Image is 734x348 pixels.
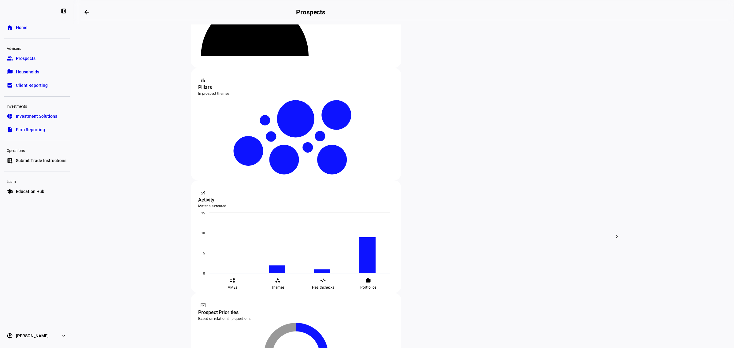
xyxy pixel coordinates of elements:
[201,231,205,235] text: 10
[203,251,205,255] text: 5
[16,127,45,133] span: Firm Reporting
[198,196,394,204] div: Activity
[198,309,394,316] div: Prospect Priorities
[61,333,67,339] eth-mat-symbol: expand_more
[4,52,70,65] a: groupProspects
[275,278,280,283] eth-mat-symbol: workspaces
[16,188,44,194] span: Education Hub
[16,69,39,75] span: Households
[16,82,48,88] span: Client Reporting
[198,204,394,209] div: Materials created
[7,69,13,75] eth-mat-symbol: folder_copy
[16,24,28,31] span: Home
[7,333,13,339] eth-mat-symbol: account_circle
[198,316,394,321] div: Based on relationship questions
[4,146,70,154] div: Operations
[61,8,67,14] eth-mat-symbol: left_panel_close
[203,272,205,276] text: 0
[16,55,35,61] span: Prospects
[7,24,13,31] eth-mat-symbol: home
[4,124,70,136] a: descriptionFirm Reporting
[16,113,57,119] span: Investment Solutions
[200,302,206,308] mat-icon: fact_check
[83,9,91,16] mat-icon: arrow_backwards
[7,127,13,133] eth-mat-symbol: description
[4,21,70,34] a: homeHome
[7,157,13,164] eth-mat-symbol: list_alt_add
[613,233,621,240] mat-icon: chevron_right
[7,55,13,61] eth-mat-symbol: group
[228,285,237,290] span: VMEs
[4,79,70,91] a: bid_landscapeClient Reporting
[7,188,13,194] eth-mat-symbol: school
[4,44,70,52] div: Advisors
[198,91,394,96] div: In prospect themes
[312,285,334,290] span: Healthchecks
[7,82,13,88] eth-mat-symbol: bid_landscape
[4,66,70,78] a: folder_copyHouseholds
[16,333,49,339] span: [PERSON_NAME]
[198,84,394,91] div: Pillars
[201,211,205,215] text: 15
[4,110,70,122] a: pie_chartInvestment Solutions
[230,278,235,283] eth-mat-symbol: event_list
[320,278,326,283] eth-mat-symbol: vital_signs
[360,285,376,290] span: Portfolios
[16,157,66,164] span: Submit Trade Instructions
[365,278,371,283] eth-mat-symbol: work
[200,77,206,83] mat-icon: bar_chart
[296,9,325,16] h2: Prospects
[200,190,206,196] mat-icon: monitoring
[4,102,70,110] div: Investments
[271,285,284,290] span: Themes
[4,177,70,185] div: Learn
[7,113,13,119] eth-mat-symbol: pie_chart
